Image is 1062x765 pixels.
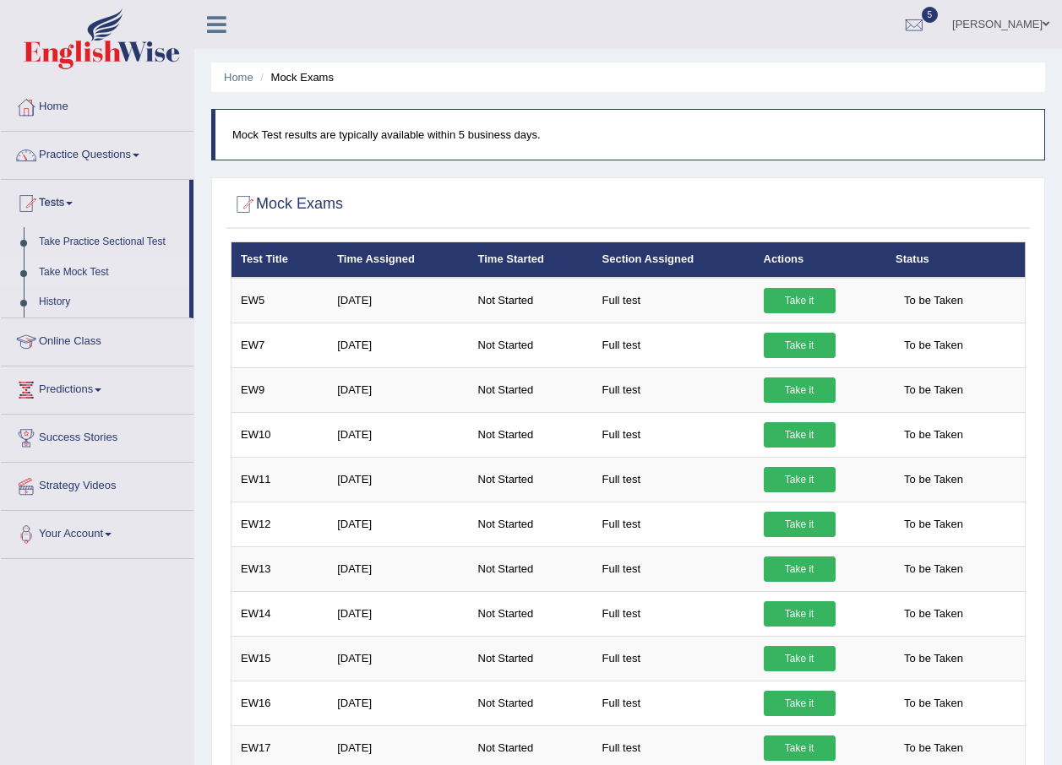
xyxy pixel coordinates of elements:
td: EW11 [231,457,329,502]
a: Take it [764,556,836,582]
a: Take it [764,735,836,761]
td: EW10 [231,412,329,457]
span: To be Taken [896,422,972,448]
td: [DATE] [328,367,468,412]
a: Tests [1,180,189,222]
td: Not Started [469,412,593,457]
td: Not Started [469,591,593,636]
th: Test Title [231,242,329,278]
a: Success Stories [1,415,193,457]
th: Time Assigned [328,242,468,278]
td: Full test [593,323,754,367]
a: Take it [764,691,836,716]
a: Online Class [1,318,193,361]
td: [DATE] [328,323,468,367]
td: Not Started [469,546,593,591]
td: [DATE] [328,502,468,546]
td: EW12 [231,502,329,546]
td: Full test [593,457,754,502]
td: Not Started [469,278,593,323]
span: 5 [922,7,939,23]
a: Take it [764,333,836,358]
a: Strategy Videos [1,463,193,505]
td: [DATE] [328,457,468,502]
td: [DATE] [328,278,468,323]
td: [DATE] [328,681,468,725]
td: EW16 [231,681,329,725]
td: Not Started [469,502,593,546]
a: Take Practice Sectional Test [31,227,189,258]
td: Not Started [469,681,593,725]
td: EW7 [231,323,329,367]
td: [DATE] [328,636,468,681]
td: Not Started [469,323,593,367]
h2: Mock Exams [231,192,343,217]
td: Not Started [469,636,593,681]
span: To be Taken [896,691,972,716]
td: [DATE] [328,591,468,636]
td: Full test [593,278,754,323]
td: EW5 [231,278,329,323]
th: Status [886,242,1025,278]
span: To be Taken [896,377,972,403]
th: Time Started [469,242,593,278]
p: Mock Test results are typically available within 5 business days. [232,127,1027,143]
a: Home [1,84,193,126]
td: EW14 [231,591,329,636]
td: [DATE] [328,546,468,591]
li: Mock Exams [256,69,334,85]
a: Predictions [1,366,193,409]
td: Full test [593,681,754,725]
a: Take it [764,377,836,403]
td: EW15 [231,636,329,681]
span: To be Taken [896,646,972,671]
a: Your Account [1,511,193,553]
td: Full test [593,636,754,681]
span: To be Taken [896,512,972,537]
span: To be Taken [896,467,972,492]
a: Practice Questions [1,132,193,174]
td: Full test [593,412,754,457]
th: Actions [754,242,887,278]
td: Full test [593,502,754,546]
a: Take it [764,288,836,313]
td: Not Started [469,367,593,412]
span: To be Taken [896,735,972,761]
a: Take it [764,467,836,492]
td: Full test [593,367,754,412]
a: Take it [764,422,836,448]
td: EW9 [231,367,329,412]
a: Home [224,71,253,84]
a: Take it [764,646,836,671]
th: Section Assigned [593,242,754,278]
span: To be Taken [896,333,972,358]
a: Take Mock Test [31,258,189,288]
td: [DATE] [328,412,468,457]
span: To be Taken [896,288,972,313]
td: Full test [593,546,754,591]
a: Take it [764,601,836,627]
a: History [31,287,189,317]
td: EW13 [231,546,329,591]
td: Full test [593,591,754,636]
a: Take it [764,512,836,537]
span: To be Taken [896,601,972,627]
td: Not Started [469,457,593,502]
span: To be Taken [896,556,972,582]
